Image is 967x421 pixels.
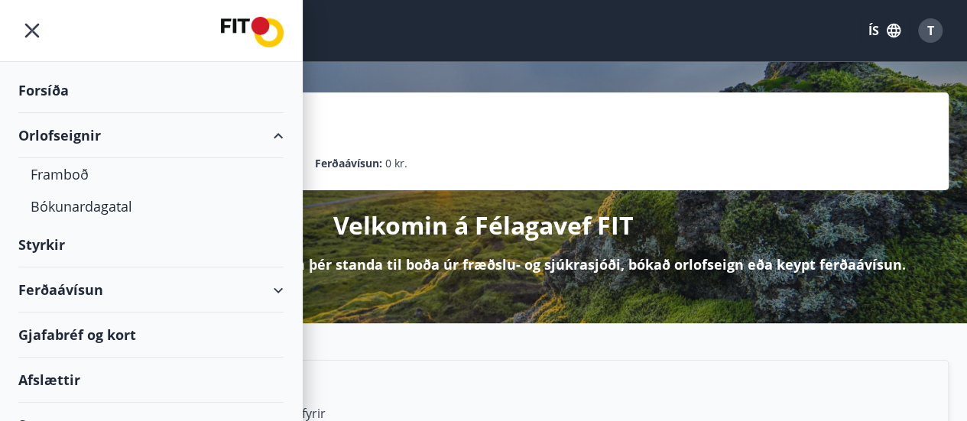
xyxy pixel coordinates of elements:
[31,190,271,222] div: Bókunardagatal
[18,358,284,403] div: Afslættir
[315,155,382,172] p: Ferðaávísun :
[18,113,284,158] div: Orlofseignir
[221,17,284,47] img: union_logo
[18,17,46,44] button: menu
[62,254,906,274] p: Hér getur þú sótt um þá styrki sem þér standa til boða úr fræðslu- og sjúkrasjóði, bókað orlofsei...
[927,22,934,39] span: T
[912,12,949,49] button: T
[18,313,284,358] div: Gjafabréf og kort
[333,209,634,242] p: Velkomin á Félagavef FIT
[18,68,284,113] div: Forsíða
[18,222,284,267] div: Styrkir
[860,17,909,44] button: ÍS
[18,267,284,313] div: Ferðaávísun
[31,158,271,190] div: Framboð
[385,155,407,172] span: 0 kr.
